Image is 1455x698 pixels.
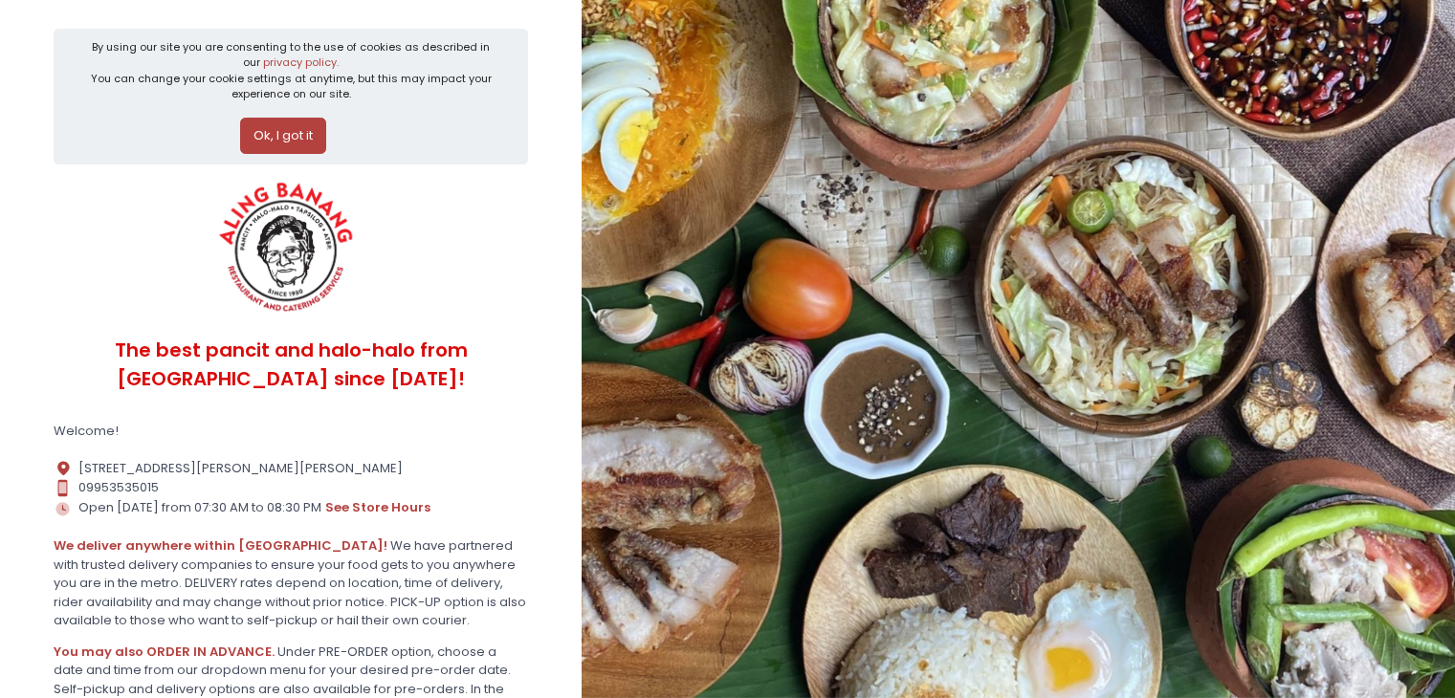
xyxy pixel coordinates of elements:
[54,478,528,497] div: 09953535015
[54,536,528,630] div: We have partnered with trusted delivery companies to ensure your food gets to you anywhere you ar...
[54,422,528,441] div: Welcome!
[86,39,496,102] div: By using our site you are consenting to the use of cookies as described in our You can change you...
[240,118,326,154] button: Ok, I got it
[54,643,275,661] b: You may also ORDER IN ADVANCE.
[54,497,528,518] div: Open [DATE] from 07:30 AM to 08:30 PM
[54,536,387,555] b: We deliver anywhere within [GEOGRAPHIC_DATA]!
[54,320,528,409] div: The best pancit and halo-halo from [GEOGRAPHIC_DATA] since [DATE]!
[208,177,367,320] img: ALING BANANG
[54,459,528,478] div: [STREET_ADDRESS][PERSON_NAME][PERSON_NAME]
[324,497,431,518] button: see store hours
[263,55,339,70] a: privacy policy.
